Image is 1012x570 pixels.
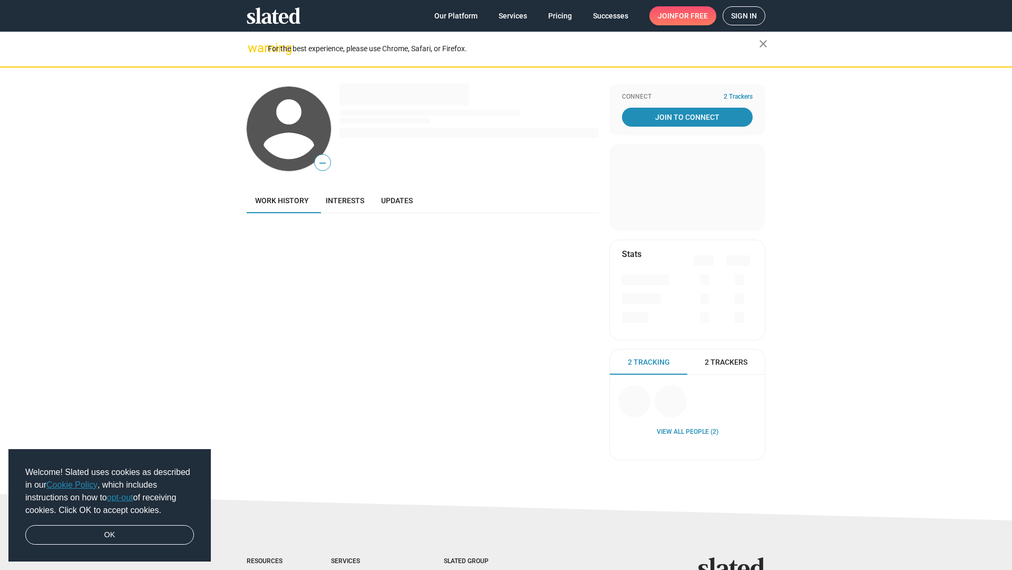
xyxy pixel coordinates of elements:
[46,480,98,489] a: Cookie Policy
[315,156,330,170] span: —
[657,428,718,436] a: View all People (2)
[499,6,527,25] span: Services
[658,6,708,25] span: Join
[622,249,641,260] mat-card-title: Stats
[444,557,515,566] div: Slated Group
[757,37,770,50] mat-icon: close
[248,42,260,54] mat-icon: warning
[247,557,289,566] div: Resources
[731,7,757,25] span: Sign in
[426,6,486,25] a: Our Platform
[622,93,753,101] div: Connect
[107,493,133,502] a: opt-out
[490,6,536,25] a: Services
[628,357,670,367] span: 2 Tracking
[723,6,765,25] a: Sign in
[25,466,194,517] span: Welcome! Slated uses cookies as described in our , which includes instructions on how to of recei...
[540,6,580,25] a: Pricing
[247,188,317,213] a: Work history
[585,6,637,25] a: Successes
[381,196,413,205] span: Updates
[724,93,753,101] span: 2 Trackers
[8,449,211,562] div: cookieconsent
[705,357,747,367] span: 2 Trackers
[373,188,421,213] a: Updates
[434,6,478,25] span: Our Platform
[548,6,572,25] span: Pricing
[25,525,194,545] a: dismiss cookie message
[317,188,373,213] a: Interests
[326,196,364,205] span: Interests
[331,557,402,566] div: Services
[268,42,759,56] div: For the best experience, please use Chrome, Safari, or Firefox.
[675,6,708,25] span: for free
[624,108,751,127] span: Join To Connect
[622,108,753,127] a: Join To Connect
[593,6,628,25] span: Successes
[255,196,309,205] span: Work history
[649,6,716,25] a: Joinfor free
